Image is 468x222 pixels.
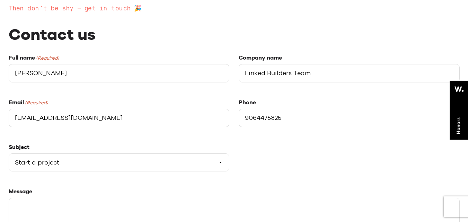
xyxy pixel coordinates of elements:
input: Enter your company name [239,64,460,82]
label: Email [9,99,48,106]
input: Enter your email address [9,109,230,127]
label: Message [9,188,32,195]
h2: Contact us [9,24,460,44]
label: Full name [9,54,59,61]
input: Enter your full name [9,64,230,82]
label: Company name [239,54,282,61]
span: (Required) [35,55,59,61]
label: Phone [239,99,256,106]
input: Enter your phone number [239,109,460,127]
h2: Then don’t be shy – get in touch 🎉 [9,4,460,14]
label: Subject [9,144,29,151]
span: (Required) [24,100,48,106]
